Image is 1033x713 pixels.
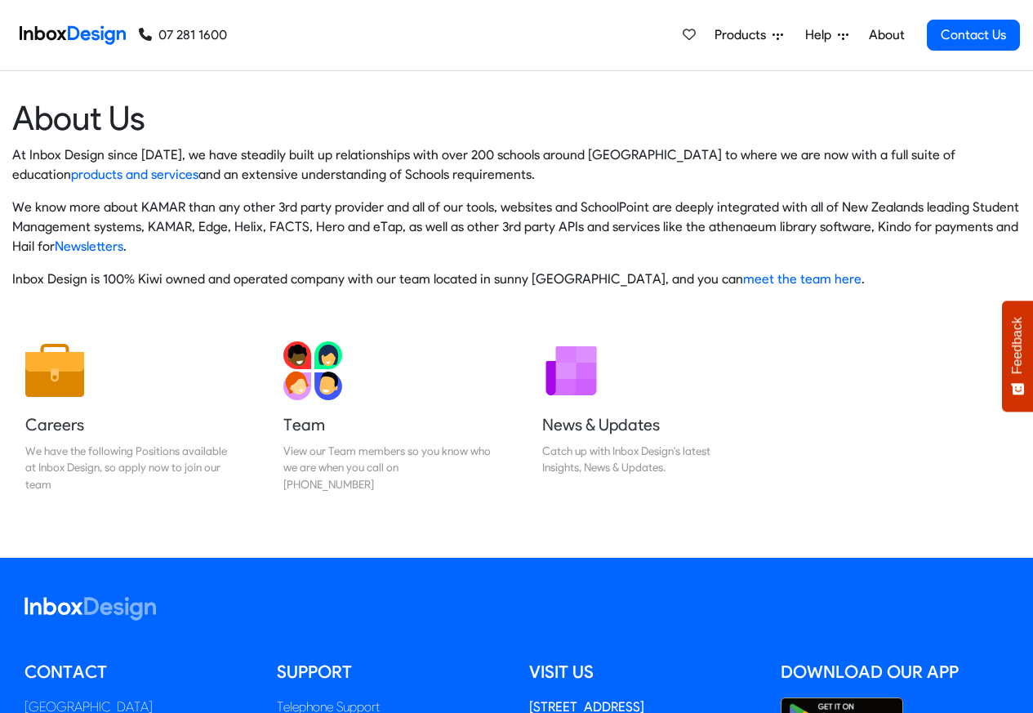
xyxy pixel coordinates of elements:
a: Help [799,19,855,51]
a: Newsletters [55,238,123,254]
h5: Download our App [781,660,1009,684]
h5: Contact [24,660,252,684]
span: Help [805,25,838,45]
div: Catch up with Inbox Design's latest Insights, News & Updates. [542,443,750,476]
a: Products [708,19,790,51]
a: 07 281 1600 [139,25,227,45]
span: Products [715,25,773,45]
a: News & Updates Catch up with Inbox Design's latest Insights, News & Updates. [529,328,763,506]
a: Contact Us [927,20,1020,51]
div: View our Team members so you know who we are when you call on [PHONE_NUMBER] [283,443,491,492]
a: meet the team here [743,271,862,287]
div: We have the following Positions available at Inbox Design, so apply now to join our team [25,443,233,492]
img: logo_inboxdesign_white.svg [24,597,156,621]
button: Feedback - Show survey [1002,301,1033,412]
span: Feedback [1010,317,1025,374]
p: Inbox Design is 100% Kiwi owned and operated company with our team located in sunny [GEOGRAPHIC_D... [12,270,1021,289]
img: 2022_01_13_icon_job.svg [25,341,84,400]
img: 2022_01_12_icon_newsletter.svg [542,341,601,400]
h5: Team [283,413,491,436]
a: Careers We have the following Positions available at Inbox Design, so apply now to join our team [12,328,246,506]
h5: Careers [25,413,233,436]
h5: News & Updates [542,413,750,436]
img: 2022_01_13_icon_team.svg [283,341,342,400]
h5: Support [277,660,505,684]
p: We know more about KAMAR than any other 3rd party provider and all of our tools, websites and Sch... [12,198,1021,256]
p: At Inbox Design since [DATE], we have steadily built up relationships with over 200 schools aroun... [12,145,1021,185]
a: About [864,19,909,51]
a: products and services [71,167,198,182]
a: Team View our Team members so you know who we are when you call on [PHONE_NUMBER] [270,328,504,506]
h5: Visit us [529,660,757,684]
heading: About Us [12,97,1021,139]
